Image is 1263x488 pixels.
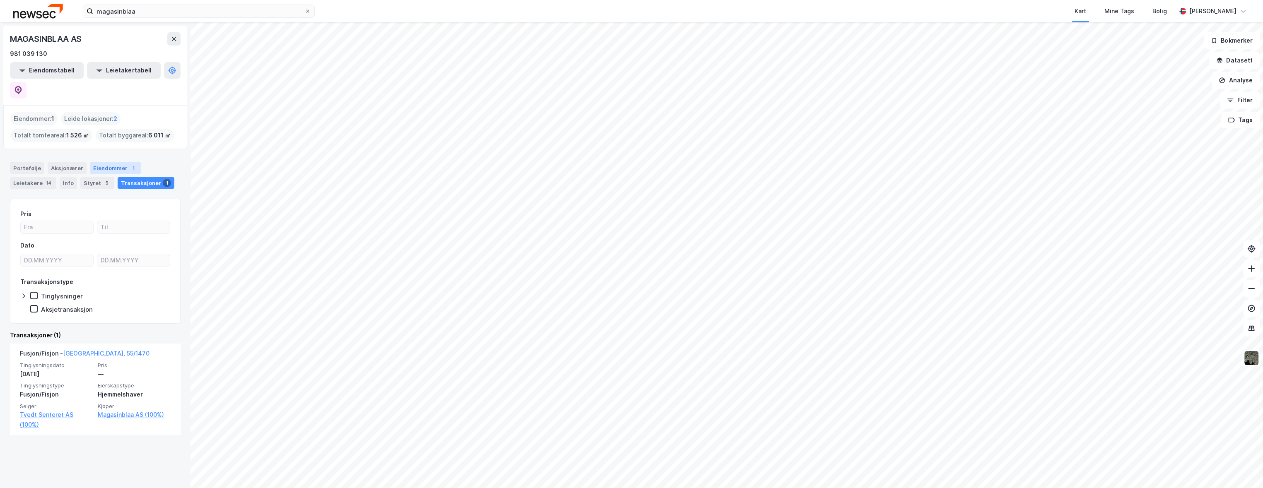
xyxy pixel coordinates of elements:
[1222,448,1263,488] iframe: Chat Widget
[163,179,171,187] div: 1
[44,179,53,187] div: 14
[1075,6,1086,16] div: Kart
[10,32,83,46] div: MAGASINBLAA AS
[129,164,137,172] div: 1
[118,177,174,189] div: Transaksjoner
[103,179,111,187] div: 5
[97,221,170,233] input: Til
[20,349,149,362] div: Fusjon/Fisjon -
[21,221,93,233] input: Fra
[1244,350,1259,366] img: 9k=
[20,403,93,410] span: Selger
[80,177,114,189] div: Styret
[10,62,84,79] button: Eiendomstabell
[63,350,149,357] a: [GEOGRAPHIC_DATA], 55/1470
[97,254,170,267] input: DD.MM.YYYY
[10,177,56,189] div: Leietakere
[98,382,171,389] span: Eierskapstype
[1222,448,1263,488] div: Kontrollprogram for chat
[98,369,171,379] div: —
[13,4,63,18] img: newsec-logo.f6e21ccffca1b3a03d2d.png
[10,162,44,174] div: Portefølje
[1220,92,1260,108] button: Filter
[98,362,171,369] span: Pris
[1104,6,1134,16] div: Mine Tags
[113,114,117,124] span: 2
[20,410,93,430] a: Tvedt Senteret AS (100%)
[10,129,92,142] div: Totalt tomteareal :
[10,330,181,340] div: Transaksjoner (1)
[20,277,73,287] div: Transaksjonstype
[20,209,31,219] div: Pris
[20,382,93,389] span: Tinglysningstype
[1189,6,1236,16] div: [PERSON_NAME]
[1212,72,1260,89] button: Analyse
[98,403,171,410] span: Kjøper
[98,410,171,420] a: Magasinblaa AS (100%)
[41,292,83,300] div: Tinglysninger
[20,362,93,369] span: Tinglysningsdato
[93,5,304,17] input: Søk på adresse, matrikkel, gårdeiere, leietakere eller personer
[148,130,171,140] span: 6 011 ㎡
[20,240,34,250] div: Dato
[10,112,58,125] div: Eiendommer :
[90,162,141,174] div: Eiendommer
[1204,32,1260,49] button: Bokmerker
[98,389,171,399] div: Hjemmelshaver
[1221,112,1260,128] button: Tags
[1152,6,1167,16] div: Bolig
[20,369,93,379] div: [DATE]
[48,162,87,174] div: Aksjonærer
[87,62,161,79] button: Leietakertabell
[1209,52,1260,69] button: Datasett
[96,129,174,142] div: Totalt byggareal :
[60,177,77,189] div: Info
[66,130,89,140] span: 1 526 ㎡
[61,112,121,125] div: Leide lokasjoner :
[20,389,93,399] div: Fusjon/Fisjon
[41,305,93,313] div: Aksjetransaksjon
[10,49,47,59] div: 981 039 130
[21,254,93,267] input: DD.MM.YYYY
[51,114,54,124] span: 1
